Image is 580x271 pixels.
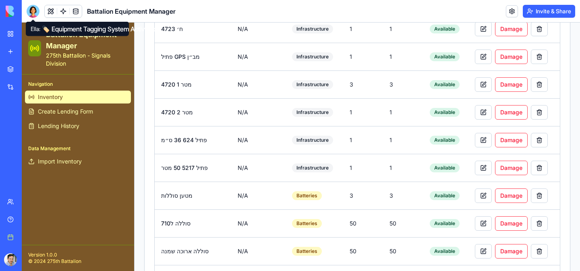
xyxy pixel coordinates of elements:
[368,142,370,149] span: 1
[133,159,209,187] td: מטען סוללות
[16,135,60,143] span: Import Inventory
[473,194,506,208] button: Damage
[408,113,438,122] div: Available
[133,187,209,215] td: סוללה ל710
[270,224,300,233] div: Batteries
[408,169,438,178] div: Available
[3,68,109,81] a: Inventory
[270,30,311,39] div: Infrastructure
[368,86,370,93] span: 1
[3,132,109,145] button: Import Inventory
[209,20,264,48] td: N/A
[24,6,106,29] h1: Battalion Equipment Manager
[270,169,300,178] div: Batteries
[270,58,311,66] div: Infrastructure
[473,83,506,97] button: Damage
[209,48,264,76] td: N/A
[6,6,56,17] img: logo
[270,141,311,150] div: Infrastructure
[368,170,371,176] span: 3
[473,110,506,125] button: Damage
[473,27,506,41] button: Damage
[368,58,371,65] span: 3
[368,31,370,37] span: 1
[133,242,209,270] td: סוללה ארוכה דקה
[270,2,311,11] div: Infrastructure
[4,253,17,266] img: ACg8ocLM_h5ianT_Nakzie7Qtoo5GYVfAD0Y4SP2crYXJQl9L2hezak=s96-c
[270,85,311,94] div: Infrastructure
[133,48,209,76] td: 4720 1 מטר
[24,29,106,45] p: 275th Battalion - Signals Division
[523,5,575,18] button: Invite & Share
[408,85,438,94] div: Available
[321,242,361,270] td: 50
[408,30,438,39] div: Available
[321,103,361,131] td: 1
[3,97,109,110] a: Lending History
[209,76,264,103] td: N/A
[209,242,264,270] td: N/A
[321,215,361,242] td: 50
[133,215,209,242] td: סוללה ארוכה שמנה
[3,120,109,132] div: Data Management
[133,20,209,48] td: פתיל GPS מב״ן
[473,55,506,69] button: Damage
[209,187,264,215] td: N/A
[321,76,361,103] td: 1
[133,131,209,159] td: פתיל 5217 50 מטר
[321,131,361,159] td: 1
[408,2,438,11] div: Available
[16,85,71,93] span: Create Lending Form
[408,224,438,233] div: Available
[16,70,41,79] span: Inventory
[6,229,106,236] p: Version 1.0.0
[408,58,438,66] div: Available
[209,131,264,159] td: N/A
[16,99,58,108] span: Lending History
[209,215,264,242] td: N/A
[133,103,209,131] td: פתיל 624 36 ס״מ
[270,197,300,205] div: Batteries
[408,141,438,150] div: Available
[368,197,375,204] span: 50
[321,187,361,215] td: 50
[321,159,361,187] td: 3
[6,236,106,242] p: © 2024 275th Battalion
[270,113,311,122] div: Infrastructure
[473,138,506,153] button: Damage
[408,197,438,205] div: Available
[209,103,264,131] td: N/A
[473,166,506,180] button: Damage
[368,3,370,10] span: 1
[3,83,109,95] a: Create Lending Form
[87,6,176,16] h1: Battalion Equipment Manager
[3,55,109,68] div: Navigation
[368,114,370,121] span: 1
[473,221,506,236] button: Damage
[209,159,264,187] td: N/A
[368,225,375,232] span: 50
[321,20,361,48] td: 1
[321,48,361,76] td: 3
[133,76,209,103] td: 4720 2 מטר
